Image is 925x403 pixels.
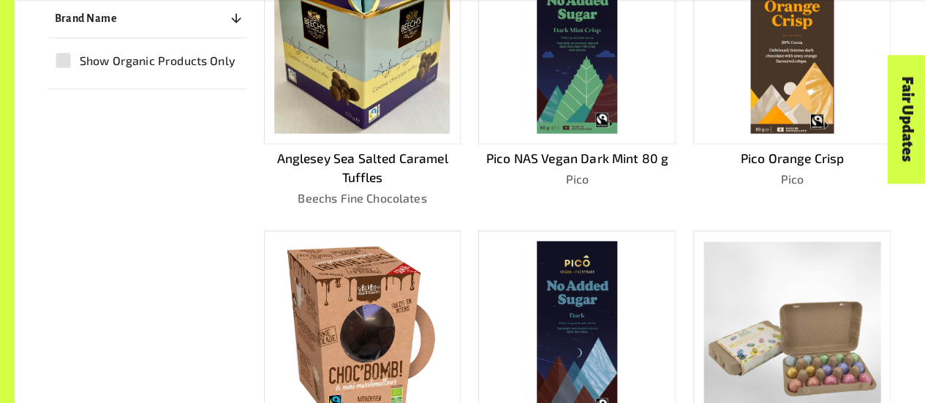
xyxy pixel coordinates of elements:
span: Show Organic Products Only [80,52,235,69]
p: Brand Name [55,10,118,27]
p: Pico [478,170,676,188]
p: Pico Orange Crisp [693,149,891,168]
p: Beechs Fine Chocolates [264,189,461,207]
button: Brand Name [49,5,246,31]
p: Pico [693,170,891,188]
p: Anglesey Sea Salted Caramel Tuffles [264,149,461,187]
p: Pico NAS Vegan Dark Mint 80 g [478,149,676,168]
